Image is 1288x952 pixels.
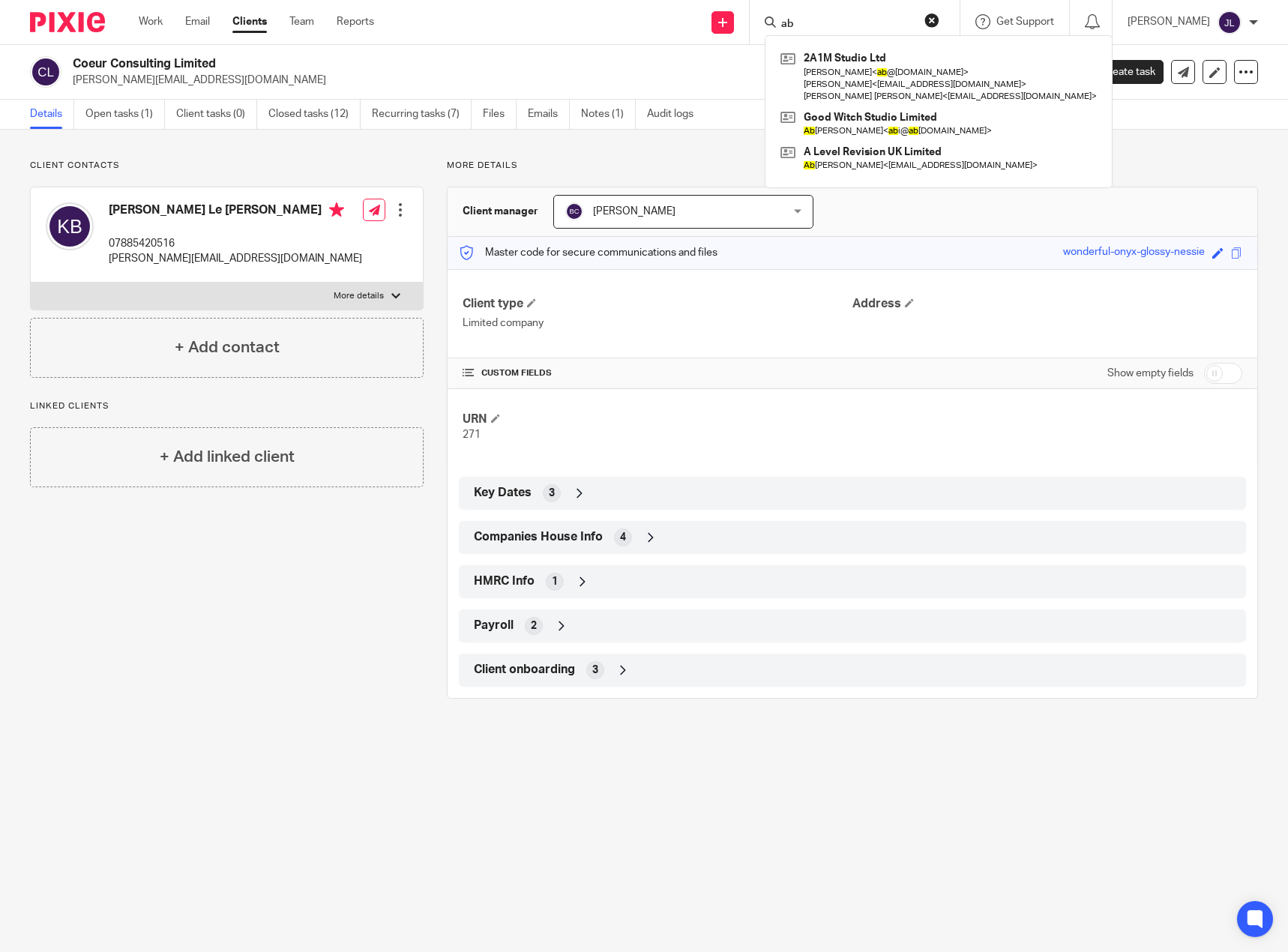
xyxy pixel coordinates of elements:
img: svg%3E [565,202,583,220]
a: Client tasks (0) [176,100,257,129]
span: 271 [463,430,481,440]
a: Notes (1) [581,100,636,129]
a: Audit logs [647,100,705,129]
p: [PERSON_NAME][EMAIL_ADDRESS][DOMAIN_NAME] [73,73,1054,88]
button: Clear [924,13,939,28]
p: [PERSON_NAME][EMAIL_ADDRESS][DOMAIN_NAME] [109,251,362,266]
a: Create task [1077,60,1164,84]
span: 3 [549,486,555,501]
span: 1 [552,574,558,589]
span: 4 [620,530,626,545]
p: Client contacts [30,160,424,172]
span: HMRC Info [474,573,535,589]
a: Files [483,100,517,129]
a: Recurring tasks (7) [372,100,472,129]
a: Clients [232,14,267,29]
label: Show empty fields [1107,366,1194,381]
span: Companies House Info [474,529,603,545]
a: Emails [528,100,570,129]
p: More details [334,290,384,302]
img: svg%3E [30,56,61,88]
a: Team [289,14,314,29]
a: Open tasks (1) [85,100,165,129]
img: svg%3E [46,202,94,250]
span: 3 [592,663,598,678]
i: Primary [329,202,344,217]
div: wonderful-onyx-glossy-nessie [1063,244,1205,262]
h2: Coeur Consulting Limited [73,56,858,72]
span: Get Support [996,16,1054,27]
img: svg%3E [1218,10,1242,34]
span: Key Dates [474,485,532,501]
p: Limited company [463,316,852,331]
h4: Address [852,296,1242,312]
span: 2 [531,618,537,633]
a: Reports [337,14,374,29]
h4: URN [463,412,852,427]
h4: [PERSON_NAME] Le [PERSON_NAME] [109,202,362,221]
a: Work [139,14,163,29]
input: Search [780,18,915,31]
h4: CUSTOM FIELDS [463,367,852,379]
p: [PERSON_NAME] [1128,14,1210,29]
span: [PERSON_NAME] [593,206,675,217]
p: More details [447,160,1258,172]
h4: + Add contact [175,336,280,359]
h4: + Add linked client [160,445,295,469]
p: 07885420516 [109,236,362,251]
a: Closed tasks (12) [268,100,361,129]
h4: Client type [463,296,852,312]
a: Email [185,14,210,29]
a: Details [30,100,74,129]
p: Linked clients [30,400,424,412]
span: Client onboarding [474,662,575,678]
span: Payroll [474,618,514,633]
img: Pixie [30,12,105,32]
p: Master code for secure communications and files [459,245,717,260]
h3: Client manager [463,204,538,219]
